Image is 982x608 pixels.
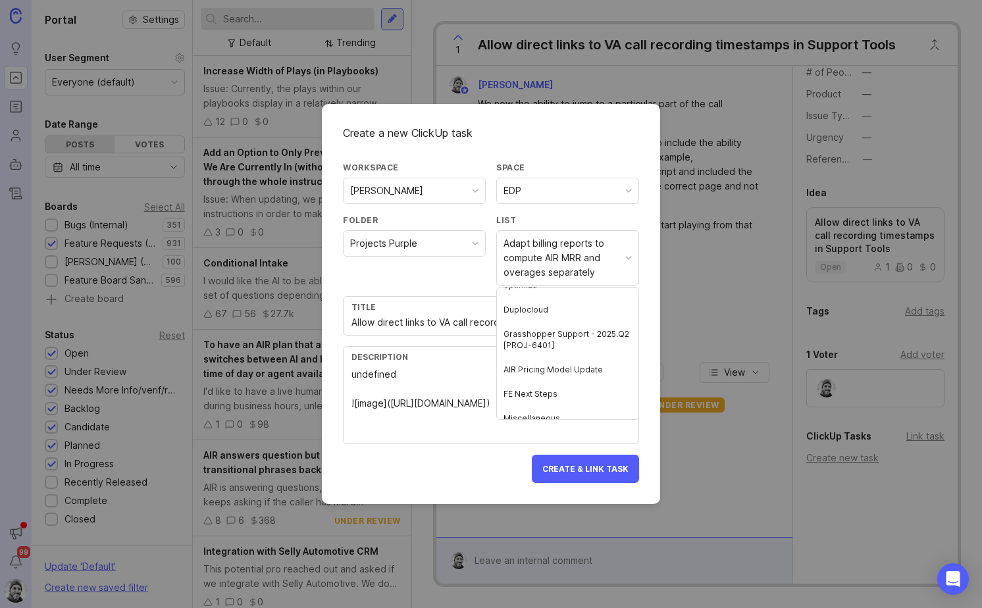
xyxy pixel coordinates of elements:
[532,455,639,483] button: Create & Link Task
[496,162,639,173] div: Space
[343,125,639,141] div: Create a new ClickUp task
[497,297,638,322] div: Duplocloud
[343,162,486,173] div: Workspace
[504,184,521,198] div: EDP
[497,357,638,382] div: AIR Pricing Model Update
[497,322,638,357] div: Grasshopper Support - 2025.Q2 [PROJ-6401]
[497,382,638,406] div: FE Next Steps
[351,367,631,440] textarea: undefined ![image]([URL][DOMAIN_NAME])
[351,352,631,362] div: Description
[937,563,969,595] div: Open Intercom Messenger
[343,215,486,226] div: Folder
[496,215,639,226] div: List
[497,406,638,430] div: Miscellaneous
[542,464,629,474] span: Create & Link Task
[350,236,417,251] div: Projects Purple
[351,302,631,312] div: Title
[504,236,620,280] div: Adapt billing reports to compute AIR MRR and overages separately
[350,184,423,198] div: [PERSON_NAME]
